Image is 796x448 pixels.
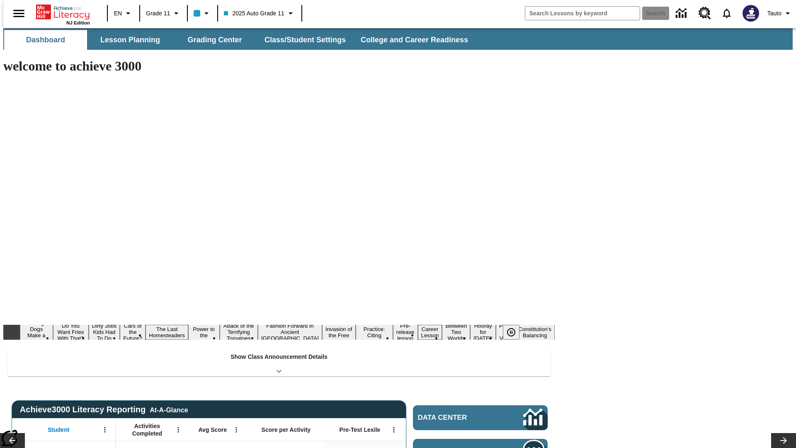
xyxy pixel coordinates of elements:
button: Open Menu [388,424,400,436]
a: Data Center [671,2,694,25]
img: Avatar [743,5,759,22]
button: Lesson Planning [89,30,172,50]
button: College and Career Readiness [354,30,475,50]
span: Score per Activity [262,426,311,433]
button: Dashboard [4,30,87,50]
div: At-A-Glance [150,405,188,414]
button: Class color is light blue. Change class color [190,6,215,21]
span: Student [48,426,69,433]
h1: welcome to achieve 3000 [3,58,555,74]
button: Slide 4 Cars of the Future? [120,321,146,343]
button: Class: 2025 Auto Grade 11, Select your class [221,6,298,21]
div: Show Class Announcement Details [7,348,551,376]
button: Lesson carousel, Next [771,433,796,448]
span: EN [114,9,122,18]
input: search field [525,7,640,20]
span: Tauto [767,9,781,18]
button: Slide 13 Between Two Worlds [442,321,470,343]
button: Slide 6 Solar Power to the People [188,319,220,346]
button: Open Menu [230,424,243,436]
p: Show Class Announcement Details [231,353,328,361]
button: Slide 1 Diving Dogs Make a Splash [20,319,53,346]
a: Data Center [413,405,548,430]
div: SubNavbar [3,30,476,50]
button: Pause [503,325,519,340]
button: Slide 12 Career Lesson [418,325,442,340]
div: SubNavbar [3,28,793,50]
button: Profile/Settings [764,6,796,21]
button: Open side menu [7,1,31,26]
a: Notifications [716,2,738,24]
button: Slide 16 The Constitution's Balancing Act [515,319,555,346]
button: Grade: Grade 11, Select a grade [143,6,184,21]
button: Slide 3 Dirty Jobs Kids Had To Do [89,321,120,343]
span: Activities Completed [120,422,175,437]
button: Slide 9 The Invasion of the Free CD [322,319,356,346]
button: Open Menu [99,424,111,436]
button: Select a new avatar [738,2,764,24]
div: Home [36,3,90,25]
a: Home [36,4,90,20]
button: Class/Student Settings [258,30,352,50]
button: Open Menu [172,424,184,436]
button: Language: EN, Select a language [110,6,137,21]
button: Slide 5 The Last Homesteaders [146,325,188,340]
div: Pause [503,325,528,340]
button: Slide 11 Pre-release lesson [393,321,418,343]
span: Data Center [418,414,495,422]
span: Achieve3000 Literacy Reporting [20,405,188,414]
button: Slide 10 Mixed Practice: Citing Evidence [356,319,393,346]
button: Grading Center [173,30,256,50]
button: Slide 15 Point of View [496,321,515,343]
span: 2025 Auto Grade 11 [224,9,284,18]
button: Slide 8 Fashion Forward in Ancient Rome [258,321,322,343]
button: Slide 14 Hooray for Constitution Day! [470,321,496,343]
span: NJ Edition [66,20,90,25]
a: Resource Center, Will open in new tab [694,2,716,24]
span: Pre-Test Lexile [340,426,381,433]
span: Grade 11 [146,9,170,18]
button: Slide 7 Attack of the Terrifying Tomatoes [220,321,258,343]
span: Avg Score [198,426,227,433]
button: Slide 2 Do You Want Fries With That? [53,321,89,343]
